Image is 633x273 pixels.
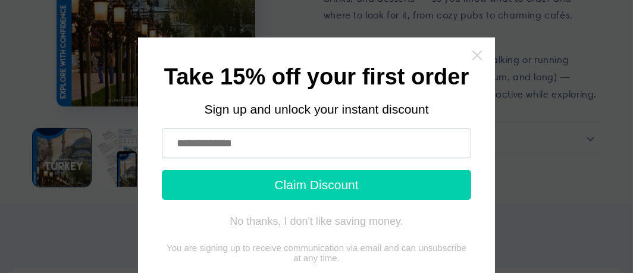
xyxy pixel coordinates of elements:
[230,215,403,227] div: No thanks, I don't like saving money.
[162,102,471,117] div: Sign up and unlock your instant discount
[162,170,471,200] button: Claim Discount
[471,49,483,61] a: Close widget
[162,243,471,263] div: You are signing up to receive communication via email and can unsubscribe at any time.
[162,67,471,87] h1: Take 15% off your first order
